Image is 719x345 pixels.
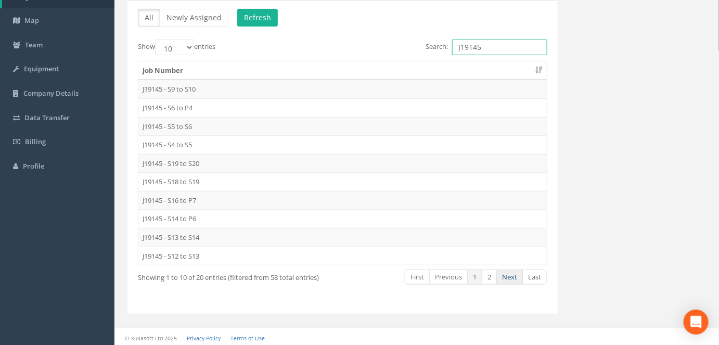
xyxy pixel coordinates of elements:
[138,117,547,136] td: J19145 - S5 to S6
[684,310,709,335] div: Open Intercom Messenger
[24,64,59,73] span: Equipment
[187,335,221,342] a: Privacy Policy
[160,9,228,27] button: Newly Assigned
[24,113,70,122] span: Data Transfer
[138,172,547,191] td: J19145 - S18 to S19
[138,247,547,265] td: J19145 - S12 to S13
[138,191,547,210] td: J19145 - S16 to P7
[138,135,547,154] td: J19145 - S4 to S5
[138,228,547,247] td: J19145 - S13 to S14
[138,40,215,55] label: Show entries
[237,9,278,27] button: Refresh
[138,9,160,27] button: All
[429,270,468,285] a: Previous
[138,154,547,173] td: J19145 - S19 to S20
[230,335,265,342] a: Terms of Use
[25,137,46,146] span: Billing
[138,269,299,283] div: Showing 1 to 10 of 20 entries (filtered from 58 total entries)
[138,61,547,80] th: Job Number: activate to sort column ascending
[522,270,547,285] a: Last
[23,88,79,98] span: Company Details
[23,161,44,171] span: Profile
[138,209,547,228] td: J19145 - S14 to P6
[496,270,523,285] a: Next
[138,80,547,98] td: J19145 - S9 to S10
[482,270,497,285] a: 2
[452,40,547,55] input: Search:
[25,40,43,49] span: Team
[138,98,547,117] td: J19145 - S6 to P4
[155,40,194,55] select: Showentries
[426,40,547,55] label: Search:
[125,335,177,342] small: © Kullasoft Ltd 2025
[24,16,39,25] span: Map
[467,270,482,285] a: 1
[405,270,430,285] a: First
